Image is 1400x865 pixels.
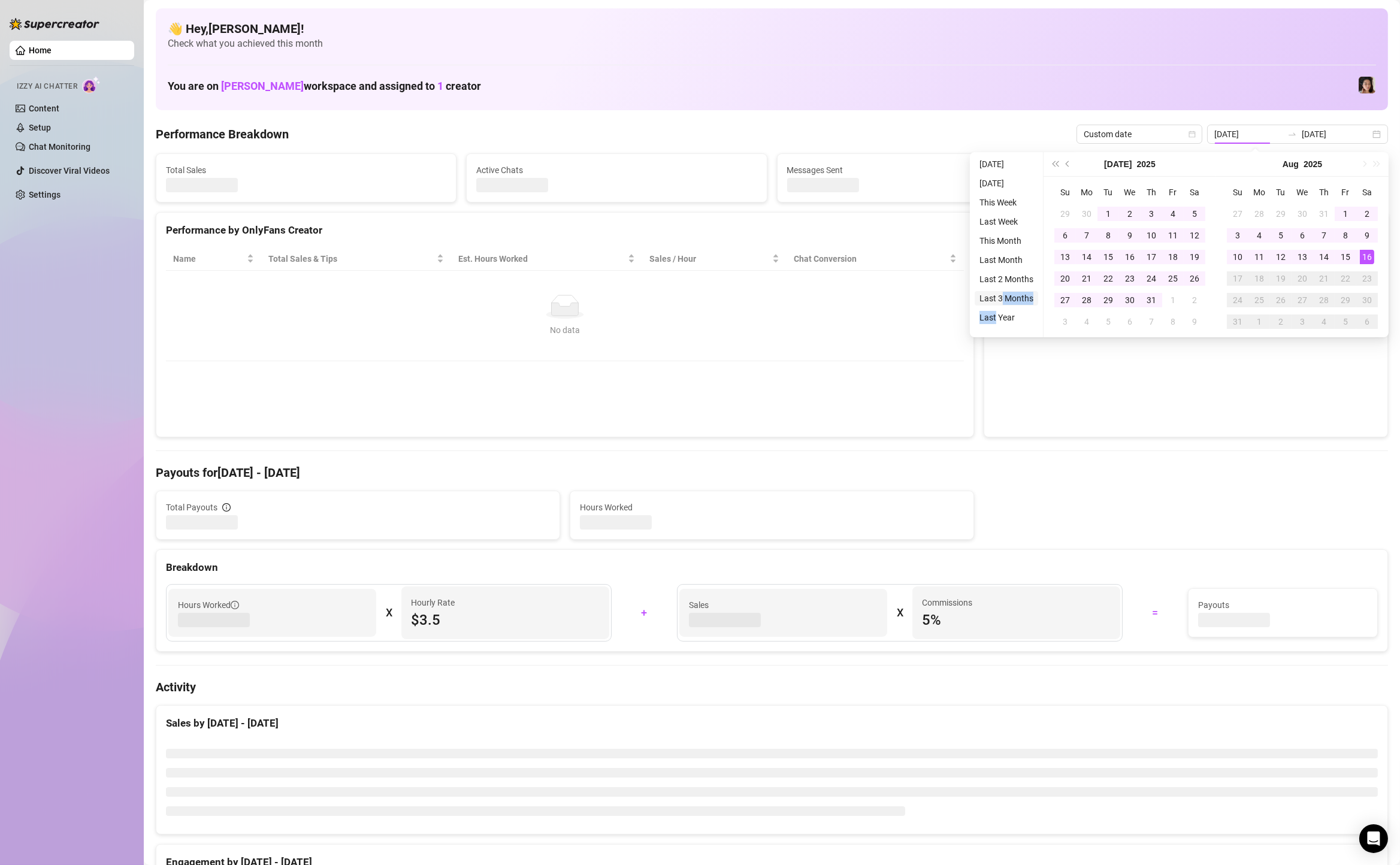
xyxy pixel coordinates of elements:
div: + [619,603,670,622]
img: AI Chatter [82,76,101,93]
span: 5 % [922,610,1111,630]
article: Commissions [922,596,972,609]
span: Custom date [1084,125,1195,143]
span: Izzy AI Chatter [17,81,77,92]
a: Settings [29,190,61,199]
span: $3.5 [411,610,600,630]
article: Hourly Rate [411,596,455,609]
span: Name [173,252,244,265]
input: End date [1302,128,1370,141]
a: Discover Viral Videos [29,166,110,176]
h1: You are on workspace and assigned to creator [168,80,481,93]
span: Hours Worked [580,501,964,514]
a: Setup [29,123,51,132]
div: X [897,603,903,622]
div: Performance by OnlyFans Creator [166,222,964,238]
div: Sales by [DATE] - [DATE] [166,715,1378,731]
div: Sales by OnlyFans Creator [994,222,1378,238]
a: Home [29,46,52,55]
span: Hours Worked [178,598,239,612]
span: Check what you achieved this month [168,37,1376,50]
span: Sales [689,598,878,612]
a: Chat Monitoring [29,142,90,152]
span: Total Sales [166,164,446,177]
h4: Performance Breakdown [156,126,289,143]
th: Total Sales & Tips [261,247,451,271]
span: to [1287,129,1297,139]
div: Open Intercom Messenger [1359,824,1388,853]
h4: 👋 Hey, [PERSON_NAME] ! [168,20,1376,37]
span: calendar [1189,131,1196,138]
a: Content [29,104,59,113]
span: Chat Conversion [794,252,947,265]
span: Total Sales & Tips [268,252,434,265]
span: info-circle [222,503,231,512]
th: Name [166,247,261,271]
img: Luna [1359,77,1375,93]
input: Start date [1214,128,1283,141]
span: 1 [437,80,443,92]
div: X [386,603,392,622]
div: = [1130,603,1181,622]
span: Messages Sent [787,164,1068,177]
h4: Payouts for [DATE] - [DATE] [156,464,1388,481]
div: Est. Hours Worked [458,252,625,265]
div: Breakdown [166,559,1378,576]
th: Sales / Hour [642,247,787,271]
th: Chat Conversion [787,247,964,271]
h4: Activity [156,679,1388,695]
span: swap-right [1287,129,1297,139]
img: logo-BBDzfeDw.svg [10,18,99,30]
span: Active Chats [476,164,757,177]
span: Total Payouts [166,501,217,514]
span: Sales / Hour [649,252,770,265]
span: info-circle [231,601,239,609]
span: [PERSON_NAME] [221,80,304,92]
div: No data [178,323,952,337]
span: Payouts [1198,598,1368,612]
